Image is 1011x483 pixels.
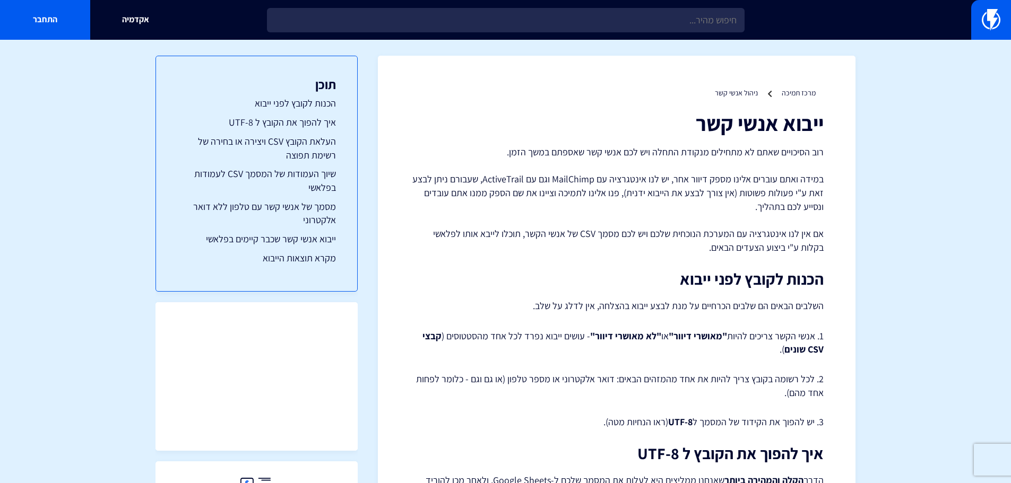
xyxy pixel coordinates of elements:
p: 2. לכל רשומה בקובץ צריך להיות את אחד מהמזהים הבאים: דואר אלקטרוני או מספר טלפון (או גם וגם - כלומ... [410,372,824,399]
strong: קבצי CSV שונים [422,330,824,356]
input: חיפוש מהיר... [267,8,745,32]
a: ניהול אנשי קשר [715,88,758,98]
h3: תוכן [177,77,336,91]
a: ייבוא אנשי קשר שכבר קיימים בפלאשי [177,232,336,246]
a: העלאת הקובץ CSV ויצירה או בחירה של רשימת תפוצה [177,135,336,162]
p: 3. יש להפוך את הקידוד של המסמך ל (ראו הנחיות מטה). [410,415,824,429]
strong: "לא מאושרי דיוור" [590,330,661,342]
p: השלבים הבאים הם שלבים הכרחיים על מנת לבצע ייבוא בהצלחה, אין לדלג על שלב. [410,298,824,313]
a: שיוך העמודות של המסמך CSV לעמודות בפלאשי [177,167,336,194]
a: מרכז תמיכה [782,88,816,98]
strong: UTF-8 [668,416,693,428]
p: רוב הסיכויים שאתם לא מתחילים מנקודת התחלה ויש לכם אנשי קשר שאספתם במשך הזמן. במידה ואתם עוברים אל... [410,145,824,254]
h2: איך להפוך את הקובץ ל UTF-8 [410,445,824,462]
p: 1. אנשי הקשר צריכים להיות או - עושים ייבוא נפרד לכל אחד מהסטטוסים ( ). [410,329,824,356]
a: מסמך של אנשי קשר עם טלפון ללא דואר אלקטרוני [177,200,336,227]
a: איך להפוך את הקובץ ל UTF-8 [177,116,336,129]
strong: "מאושרי דיוור" [669,330,727,342]
a: הכנות לקובץ לפני ייבוא [177,96,336,110]
h1: ייבוא אנשי קשר [410,111,824,135]
h2: הכנות לקובץ לפני ייבוא [410,270,824,288]
a: מקרא תוצאות הייבוא [177,251,336,265]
